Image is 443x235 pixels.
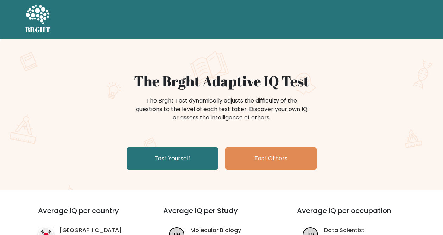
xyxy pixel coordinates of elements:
h3: Average IQ per occupation [297,206,414,223]
h5: BRGHT [25,26,51,34]
h1: The Brght Adaptive IQ Test [50,73,393,89]
a: BRGHT [25,3,51,36]
div: The Brght Test dynamically adjusts the difficulty of the questions to the level of each test take... [134,97,310,122]
h3: Average IQ per country [38,206,138,223]
a: [GEOGRAPHIC_DATA] [59,226,122,235]
a: Test Others [225,147,317,170]
h3: Average IQ per Study [163,206,280,223]
a: Data Scientist [324,226,365,235]
a: Test Yourself [127,147,218,170]
a: Molecular Biology [190,226,241,235]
